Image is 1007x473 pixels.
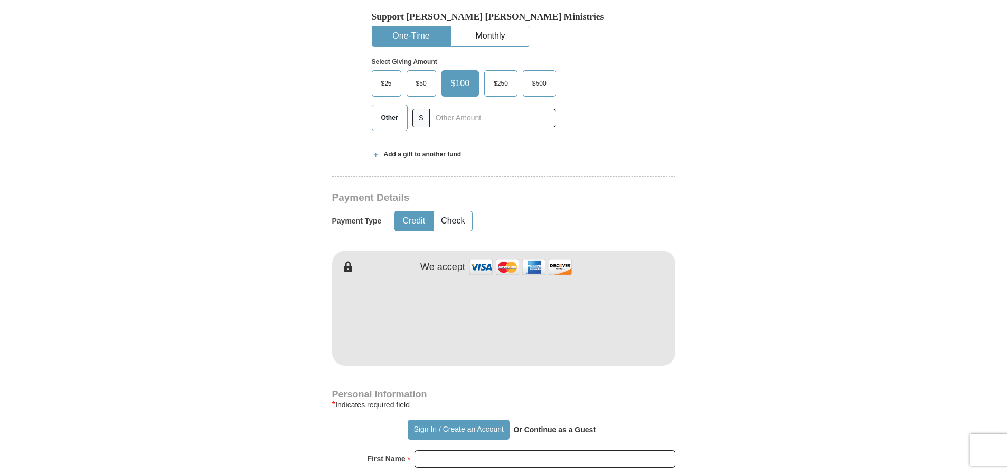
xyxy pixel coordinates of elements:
button: One-Time [372,26,450,46]
h5: Payment Type [332,217,382,226]
button: Sign In / Create an Account [408,420,510,440]
h4: We accept [420,262,465,273]
span: $100 [446,76,475,91]
strong: Or Continue as a Guest [513,425,596,434]
div: Indicates required field [332,398,675,411]
span: Add a gift to another fund [380,150,462,159]
span: Other [376,110,403,126]
strong: Select Giving Amount [372,58,437,66]
input: Other Amount [429,109,556,127]
h4: Personal Information [332,390,675,398]
span: $250 [488,76,513,91]
span: $ [412,109,430,127]
strong: First Name [368,451,406,466]
h5: Support [PERSON_NAME] [PERSON_NAME] Ministries [372,11,636,22]
span: $500 [527,76,552,91]
span: $25 [376,76,397,91]
button: Monthly [451,26,530,46]
img: credit cards accepted [468,256,573,279]
button: Credit [395,211,432,231]
span: $50 [411,76,432,91]
button: Check [434,211,472,231]
h3: Payment Details [332,192,601,204]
